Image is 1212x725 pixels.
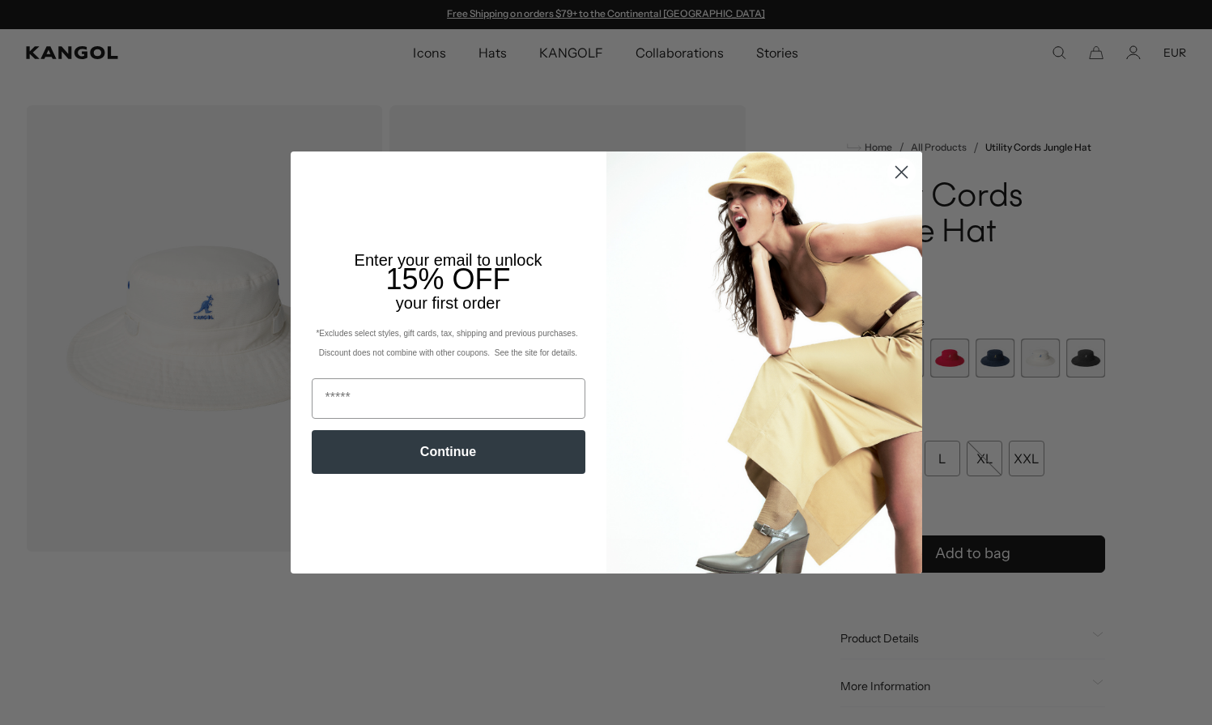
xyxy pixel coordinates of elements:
img: 93be19ad-e773-4382-80b9-c9d740c9197f.jpeg [606,151,922,573]
span: Enter your email to unlock [355,251,542,269]
span: 15% OFF [385,262,510,296]
input: Email [312,378,585,419]
span: *Excludes select styles, gift cards, tax, shipping and previous purchases. Discount does not comb... [316,329,580,357]
button: Close dialog [887,158,916,186]
span: your first order [396,294,500,312]
button: Continue [312,430,585,474]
